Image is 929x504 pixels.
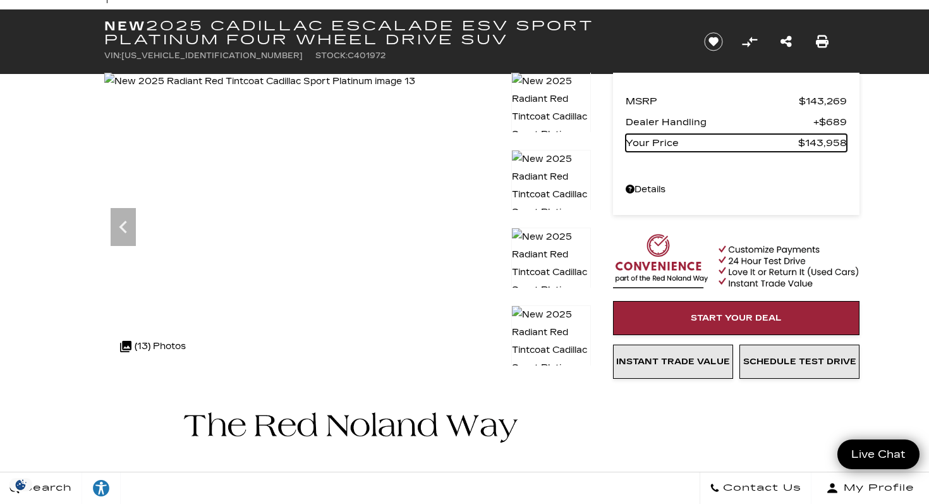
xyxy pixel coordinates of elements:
[798,134,847,152] span: $143,958
[626,92,799,110] span: MSRP
[6,478,35,491] section: Click to Open Cookie Consent Modal
[82,479,120,498] div: Explore your accessibility options
[799,92,847,110] span: $143,269
[720,479,801,497] span: Contact Us
[315,51,348,60] span: Stock:
[626,113,847,131] a: Dealer Handling $689
[691,313,782,323] span: Start Your Deal
[114,331,192,362] div: (13) Photos
[104,19,683,47] h1: 2025 Cadillac Escalade ESV Sport Platinum Four Wheel Drive SUV
[511,72,591,162] img: New 2025 Radiant Red Tintcoat Cadillac Sport Platinum image 10
[111,208,136,246] div: Previous
[813,113,847,131] span: $689
[700,472,811,504] a: Contact Us
[780,33,792,51] a: Share this New 2025 Cadillac Escalade ESV Sport Platinum Four Wheel Drive SUV
[104,18,146,34] strong: New
[348,51,386,60] span: C401972
[511,150,591,240] img: New 2025 Radiant Red Tintcoat Cadillac Sport Platinum image 11
[626,113,813,131] span: Dealer Handling
[20,479,72,497] span: Search
[82,472,121,504] a: Explore your accessibility options
[626,92,847,110] a: MSRP $143,269
[740,32,759,51] button: Compare Vehicle
[104,51,121,60] span: VIN:
[511,305,591,395] img: New 2025 Radiant Red Tintcoat Cadillac Sport Platinum image 13
[839,479,914,497] span: My Profile
[700,32,727,52] button: Save vehicle
[626,134,798,152] span: Your Price
[511,228,591,317] img: New 2025 Radiant Red Tintcoat Cadillac Sport Platinum image 12
[739,345,859,379] a: Schedule Test Drive
[613,301,859,335] a: Start Your Deal
[811,472,929,504] button: Open user profile menu
[743,357,856,367] span: Schedule Test Drive
[616,357,730,367] span: Instant Trade Value
[837,439,920,469] a: Live Chat
[626,134,847,152] a: Your Price $143,958
[626,181,847,199] a: Details
[816,33,829,51] a: Print this New 2025 Cadillac Escalade ESV Sport Platinum Four Wheel Drive SUV
[845,447,912,462] span: Live Chat
[121,51,303,60] span: [US_VEHICLE_IDENTIFICATION_NUMBER]
[613,345,733,379] a: Instant Trade Value
[6,478,35,491] img: Opt-Out Icon
[104,73,415,90] img: New 2025 Radiant Red Tintcoat Cadillac Sport Platinum image 13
